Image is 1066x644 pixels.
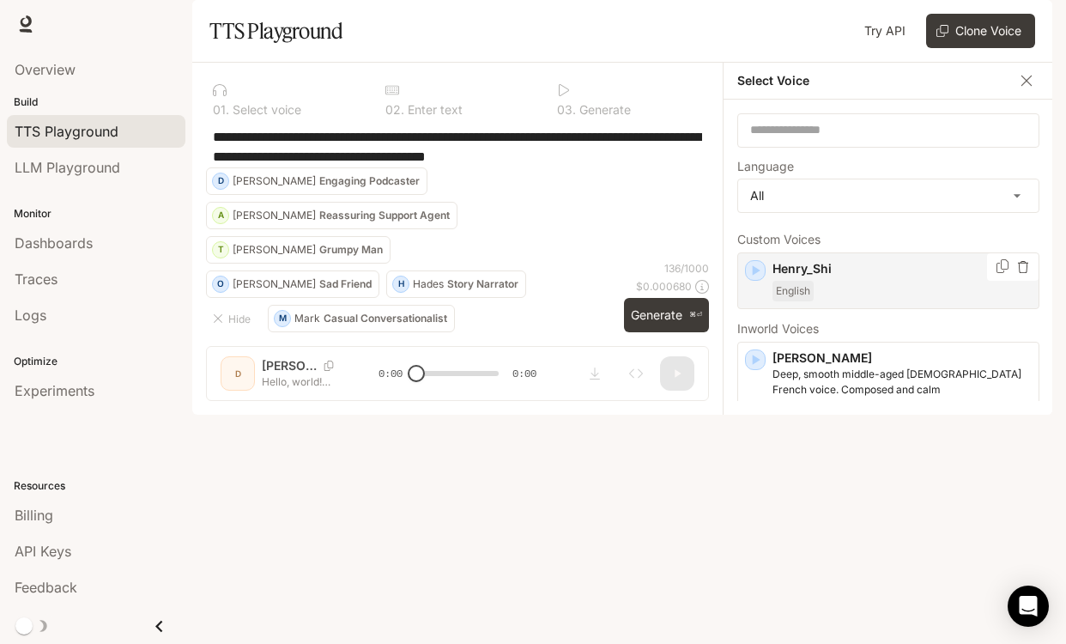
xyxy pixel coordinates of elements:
[857,14,912,48] a: Try API
[319,279,372,289] p: Sad Friend
[206,305,261,332] button: Hide
[386,270,526,298] button: HHadesStory Narrator
[738,179,1039,212] div: All
[737,323,1039,335] p: Inworld Voices
[324,313,447,324] p: Casual Conversationalist
[213,167,228,195] div: D
[213,236,228,264] div: T
[1008,586,1049,627] div: Open Intercom Messenger
[737,234,1039,246] p: Custom Voices
[213,104,229,116] p: 0 1 .
[275,305,290,332] div: M
[213,202,228,229] div: A
[447,279,518,289] p: Story Narrator
[576,104,631,116] p: Generate
[393,270,409,298] div: H
[233,176,316,186] p: [PERSON_NAME]
[206,236,391,264] button: T[PERSON_NAME]Grumpy Man
[404,104,463,116] p: Enter text
[268,305,455,332] button: MMarkCasual Conversationalist
[209,14,342,48] h1: TTS Playground
[206,202,457,229] button: A[PERSON_NAME]Reassuring Support Agent
[772,401,865,422] span: French (Français)
[772,367,1032,398] p: Deep, smooth middle-aged male French voice. Composed and calm
[233,210,316,221] p: [PERSON_NAME]
[229,104,301,116] p: Select voice
[294,313,320,324] p: Mark
[772,281,814,301] span: English
[319,245,383,255] p: Grumpy Man
[689,310,702,320] p: ⌘⏎
[233,245,316,255] p: [PERSON_NAME]
[206,270,379,298] button: O[PERSON_NAME]Sad Friend
[206,167,427,195] button: D[PERSON_NAME]Engaging Podcaster
[624,298,709,333] button: Generate⌘⏎
[213,270,228,298] div: O
[926,14,1035,48] button: Clone Voice
[737,161,794,173] p: Language
[319,176,420,186] p: Engaging Podcaster
[413,279,444,289] p: Hades
[557,104,576,116] p: 0 3 .
[385,104,404,116] p: 0 2 .
[772,349,1032,367] p: [PERSON_NAME]
[994,259,1011,273] button: Copy Voice ID
[233,279,316,289] p: [PERSON_NAME]
[772,260,1032,277] p: Henry_Shi
[319,210,450,221] p: Reassuring Support Agent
